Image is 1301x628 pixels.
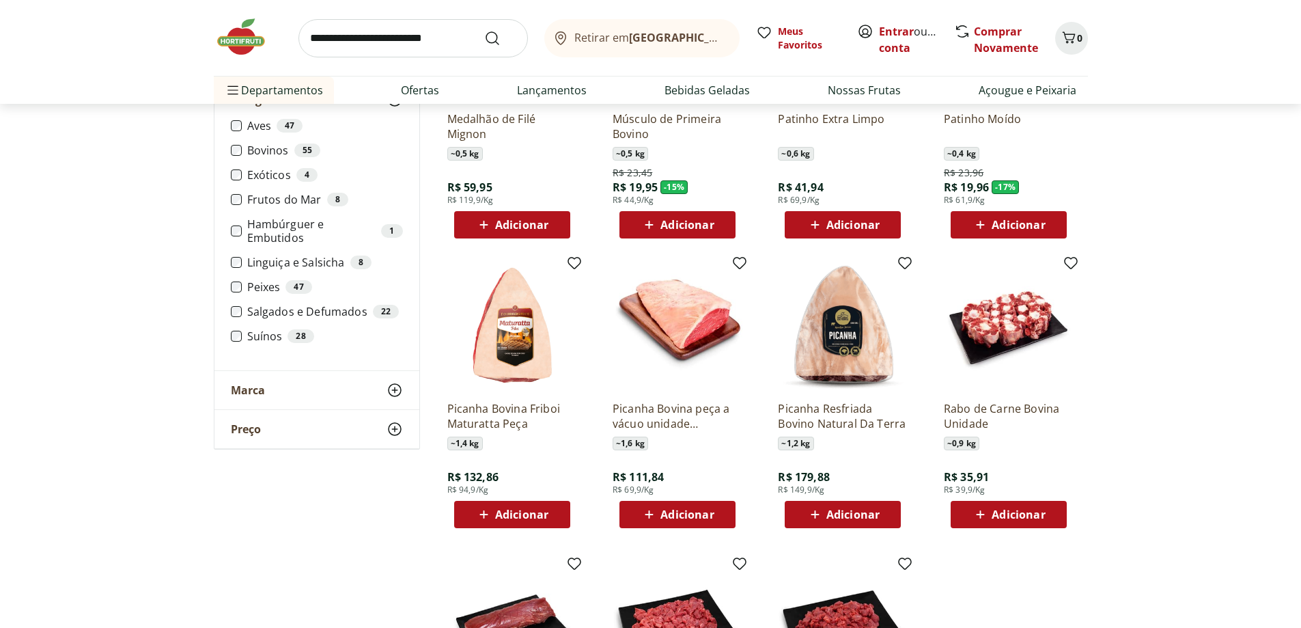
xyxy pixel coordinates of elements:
span: R$ 94,9/Kg [447,484,489,495]
div: 1 [381,224,402,238]
span: Adicionar [992,509,1045,520]
span: Meus Favoritos [778,25,841,52]
span: R$ 44,9/Kg [613,195,654,206]
div: 47 [277,119,303,133]
span: R$ 35,91 [944,469,989,484]
button: Submit Search [484,30,517,46]
a: Criar conta [879,24,954,55]
span: ~ 0,5 kg [613,147,648,161]
span: ~ 0,9 kg [944,437,979,450]
button: Adicionar [619,501,736,528]
a: Açougue e Peixaria [979,82,1076,98]
a: Ofertas [401,82,439,98]
button: Adicionar [785,211,901,238]
button: Adicionar [951,501,1067,528]
label: Bovinos [247,144,403,157]
span: R$ 19,95 [613,180,658,195]
span: R$ 179,88 [778,469,829,484]
span: Preço [231,422,261,436]
button: Preço [214,410,419,448]
span: R$ 111,84 [613,469,664,484]
a: Patinho Moído [944,111,1074,141]
span: R$ 119,9/Kg [447,195,494,206]
a: Medalhão de Filé Mignon [447,111,577,141]
span: - 17 % [992,180,1019,194]
a: Lançamentos [517,82,587,98]
img: Picanha Bovina peça a vácuo unidade aproximadamente 1,6kg [613,260,742,390]
div: Categoria [214,119,419,370]
span: Retirar em [574,31,725,44]
span: Marca [231,383,265,397]
a: Meus Favoritos [756,25,841,52]
label: Linguiça e Salsicha [247,256,403,269]
img: Picanha Resfriada Bovino Natural Da Terra [778,260,908,390]
button: Adicionar [785,501,901,528]
a: Picanha Resfriada Bovino Natural Da Terra [778,401,908,431]
span: R$ 132,86 [447,469,499,484]
span: R$ 59,95 [447,180,492,195]
a: Músculo de Primeira Bovino [613,111,742,141]
div: 55 [294,144,320,157]
span: R$ 69,9/Kg [613,484,654,495]
button: Marca [214,371,419,409]
label: Hambúrguer e Embutidos [247,217,403,245]
label: Exóticos [247,168,403,182]
span: ~ 1,6 kg [613,437,648,450]
span: ~ 0,6 kg [778,147,813,161]
span: Adicionar [826,219,880,230]
span: R$ 23,96 [944,166,983,180]
label: Peixes [247,280,403,294]
span: Adicionar [660,509,714,520]
span: R$ 23,45 [613,166,652,180]
span: Adicionar [495,509,548,520]
span: R$ 149,9/Kg [778,484,824,495]
input: search [298,19,528,57]
div: 47 [285,280,311,294]
button: Retirar em[GEOGRAPHIC_DATA]/[GEOGRAPHIC_DATA] [544,19,740,57]
span: ~ 1,2 kg [778,437,813,450]
a: Picanha Bovina peça a vácuo unidade aproximadamente 1,6kg [613,401,742,431]
a: Picanha Bovina Friboi Maturatta Peça [447,401,577,431]
div: 4 [296,168,318,182]
button: Adicionar [454,211,570,238]
span: 0 [1077,31,1082,44]
button: Adicionar [454,501,570,528]
a: Bebidas Geladas [665,82,750,98]
a: Comprar Novamente [974,24,1038,55]
img: Picanha Bovina Friboi Maturatta Peça [447,260,577,390]
a: Rabo de Carne Bovina Unidade [944,401,1074,431]
span: R$ 61,9/Kg [944,195,985,206]
label: Salgados e Defumados [247,305,403,318]
b: [GEOGRAPHIC_DATA]/[GEOGRAPHIC_DATA] [629,30,859,45]
div: 8 [350,256,372,269]
div: 28 [288,329,313,343]
span: ~ 0,4 kg [944,147,979,161]
span: Adicionar [660,219,714,230]
label: Aves [247,119,403,133]
img: Hortifruti [214,16,282,57]
button: Adicionar [619,211,736,238]
span: R$ 69,9/Kg [778,195,820,206]
span: ~ 1,4 kg [447,437,483,450]
a: Nossas Frutas [828,82,901,98]
img: Rabo de Carne Bovina Unidade [944,260,1074,390]
span: R$ 41,94 [778,180,823,195]
a: Entrar [879,24,914,39]
button: Carrinho [1055,22,1088,55]
span: ~ 0,5 kg [447,147,483,161]
div: 22 [373,305,399,318]
div: 8 [327,193,348,206]
span: R$ 39,9/Kg [944,484,985,495]
label: Frutos do Mar [247,193,403,206]
span: Adicionar [495,219,548,230]
span: Adicionar [826,509,880,520]
a: Patinho Extra Limpo [778,111,908,141]
span: Departamentos [225,74,323,107]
